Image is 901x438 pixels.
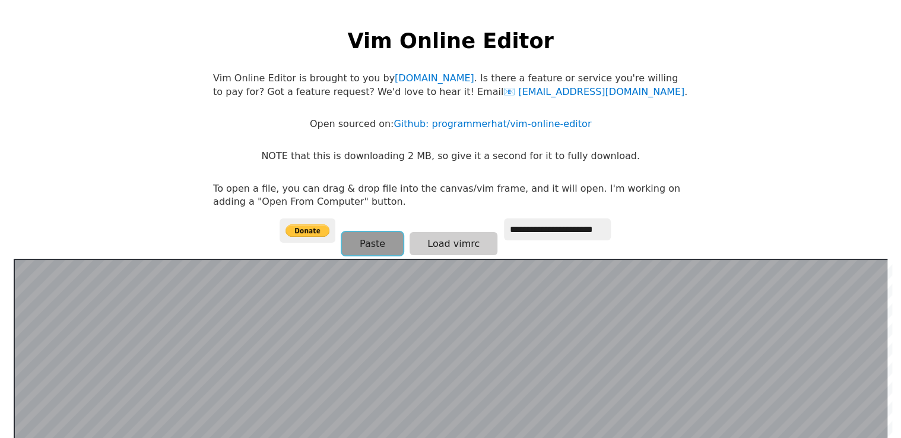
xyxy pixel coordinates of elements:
[347,26,553,55] h1: Vim Online Editor
[394,118,591,129] a: Github: programmerhat/vim-online-editor
[310,118,591,131] p: Open sourced on:
[213,182,688,209] p: To open a file, you can drag & drop file into the canvas/vim frame, and it will open. I'm working...
[410,232,497,255] button: Load vimrc
[213,72,688,99] p: Vim Online Editor is brought to you by . Is there a feature or service you're willing to pay for?...
[342,232,403,255] button: Paste
[503,86,684,97] a: [EMAIL_ADDRESS][DOMAIN_NAME]
[395,72,474,84] a: [DOMAIN_NAME]
[261,150,639,163] p: NOTE that this is downloading 2 MB, so give it a second for it to fully download.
